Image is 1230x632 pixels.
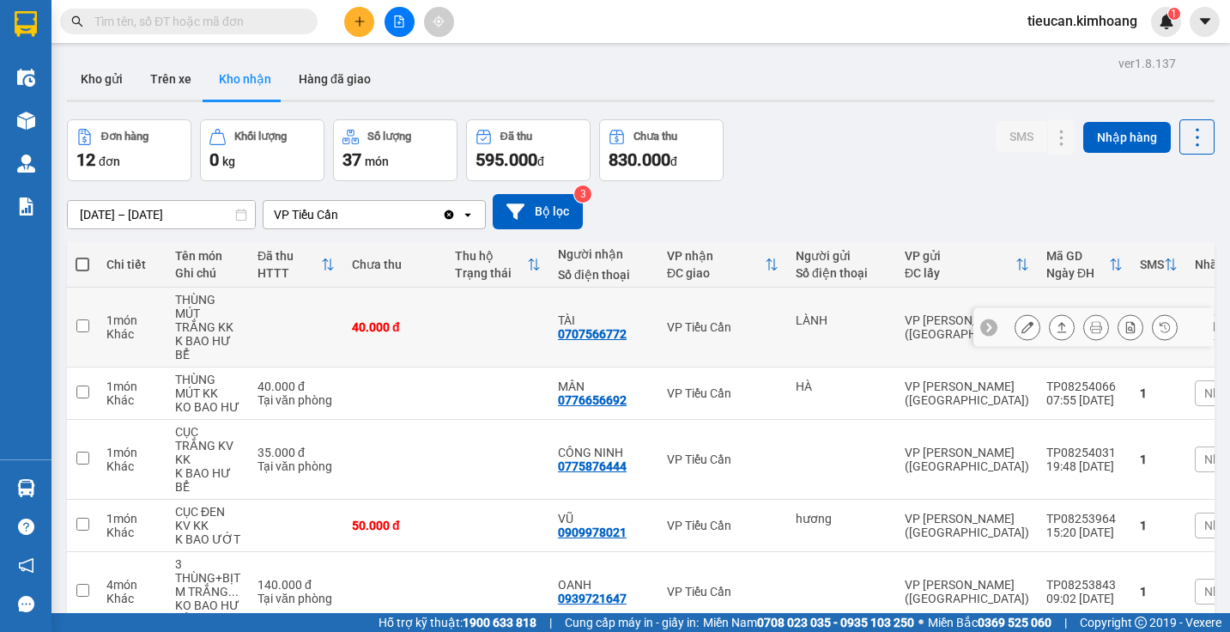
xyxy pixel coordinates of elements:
div: Số lượng [367,131,411,143]
div: KO BAO HƯ [175,400,240,414]
div: VP [PERSON_NAME] ([GEOGRAPHIC_DATA]) [905,313,1029,341]
button: file-add [385,7,415,37]
div: Số điện thoại [558,268,650,282]
span: đơn [99,155,120,168]
input: Tìm tên, số ĐT hoặc mã đơn [94,12,297,31]
div: ĐC giao [667,266,765,280]
div: VP Tiểu Cần [667,453,779,466]
div: 50.000 đ [352,519,438,532]
div: THÙNG MÚT TRẮNG KK [175,293,240,334]
div: 19:48 [DATE] [1046,459,1123,473]
div: 140.000 đ [258,578,335,592]
div: 35.000 đ [258,446,335,459]
div: 15:20 [DATE] [1046,526,1123,539]
div: KO BAO HƯ BỂ [175,599,240,626]
div: hương [796,512,888,526]
div: Người gửi [796,249,888,263]
img: warehouse-icon [17,479,35,497]
button: plus [344,7,374,37]
div: 1 món [106,380,158,393]
div: Khác [106,459,158,473]
div: Giao hàng [1049,314,1075,340]
input: Select a date range. [68,201,255,228]
div: 1 [1140,453,1178,466]
button: Khối lượng0kg [200,119,324,181]
span: file-add [393,15,405,27]
img: logo-vxr [15,11,37,37]
div: 0775876444 [558,459,627,473]
div: Số điện thoại [796,266,888,280]
div: Trạng thái [455,266,527,280]
div: Chưa thu [352,258,438,271]
div: HÀ [796,380,888,393]
div: Khác [106,327,158,341]
button: caret-down [1190,7,1220,37]
div: 1 món [106,446,158,459]
span: Hỗ trợ kỹ thuật: [379,613,536,632]
div: ĐC lấy [905,266,1015,280]
div: VP Tiểu Cần [667,320,779,334]
div: Tại văn phòng [258,393,335,407]
div: VP nhận [667,249,765,263]
img: warehouse-icon [17,69,35,87]
div: 40.000 đ [258,380,335,393]
svg: Clear value [442,208,456,222]
span: Miền Bắc [928,613,1051,632]
div: 0776656692 [558,393,627,407]
span: notification [18,557,34,574]
div: VP [PERSON_NAME] ([GEOGRAPHIC_DATA]) [905,446,1029,473]
th: Toggle SortBy [446,242,549,288]
div: TP08254031 [1046,446,1123,459]
div: Tại văn phòng [258,459,335,473]
span: message [18,596,34,612]
div: TP08253964 [1046,512,1123,526]
div: 0939721647 [558,592,627,605]
span: đ [537,155,544,168]
div: 1 [1140,519,1178,532]
span: đ [670,155,677,168]
div: 4 món [106,578,158,592]
div: CỤC ĐEN KV KK [175,505,240,532]
th: Toggle SortBy [896,242,1038,288]
div: Đã thu [500,131,532,143]
button: Bộ lọc [493,194,583,229]
img: warehouse-icon [17,112,35,130]
div: K BAO ƯỚT [175,532,240,546]
div: THÙNG MÚT KK [175,373,240,400]
div: VP [PERSON_NAME] ([GEOGRAPHIC_DATA]) [905,578,1029,605]
button: Hàng đã giao [285,58,385,100]
svg: open [461,208,475,222]
span: ... [228,585,239,599]
div: Người nhận [558,247,650,261]
div: Đã thu [258,249,321,263]
div: 07:55 [DATE] [1046,393,1123,407]
div: Khối lượng [234,131,287,143]
div: 1 [1140,386,1178,400]
span: Cung cấp máy in - giấy in: [565,613,699,632]
button: Đơn hàng12đơn [67,119,191,181]
span: copyright [1135,617,1147,629]
div: 1 món [106,313,158,327]
button: Đã thu595.000đ [466,119,591,181]
span: question-circle [18,519,34,535]
div: CÔNG NINH [558,446,650,459]
div: OANH [558,578,650,592]
button: aim [424,7,454,37]
div: LÀNH [796,313,888,327]
div: Ghi chú [175,266,240,280]
div: K BAO HƯ BỂ [175,466,240,494]
th: Toggle SortBy [658,242,787,288]
div: Ngày ĐH [1046,266,1109,280]
span: 1 [1171,8,1177,20]
button: Chưa thu830.000đ [599,119,724,181]
div: Đơn hàng [101,131,148,143]
span: | [1064,613,1067,632]
button: Số lượng37món [333,119,457,181]
div: VP Tiểu Cần [667,585,779,599]
span: tieucan.kimhoang [1014,10,1151,32]
img: warehouse-icon [17,155,35,173]
div: VŨ [558,512,650,526]
div: Chi tiết [106,258,158,271]
div: TÀI [558,313,650,327]
strong: 0369 525 060 [978,616,1051,629]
